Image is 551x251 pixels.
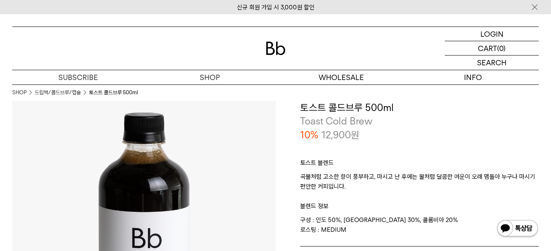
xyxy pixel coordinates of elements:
p: 블렌드 정보 [300,191,539,215]
p: 구성 : 인도 50%, [GEOGRAPHIC_DATA] 30%, 콜롬비아 20% 로스팅 : MEDIUM [300,215,539,235]
p: 토스트 블렌드 [300,158,539,172]
span: 원 [351,129,359,141]
p: INFO [407,70,539,84]
h3: 토스트 콜드브루 500ml [300,101,539,115]
a: 신규 회원 가입 시 3,000원 할인 [237,4,315,11]
a: SUBSCRIBE [12,70,144,84]
p: CART [478,41,497,55]
img: 카카오톡 채널 1:1 채팅 버튼 [496,219,539,239]
p: LOGIN [480,27,504,41]
a: SHOP [144,70,275,84]
p: 12,900 [321,128,359,142]
p: WHOLESALE [276,70,407,84]
img: 로고 [266,42,286,55]
p: 곡물처럼 고소한 향이 풍부하고, 마시고 난 후에는 꿀처럼 달콤한 여운이 오래 맴돌아 누구나 마시기 편안한 커피입니다. [300,172,539,191]
p: SEARCH [477,56,506,70]
a: SHOP [12,89,27,97]
p: 10% [300,128,318,142]
p: Toast Cold Brew [300,114,539,128]
a: CART (0) [445,41,539,56]
a: LOGIN [445,27,539,41]
a: 드립백/콜드브루/캡슐 [35,89,81,97]
p: (0) [497,41,506,55]
li: 토스트 콜드브루 500ml [89,89,138,97]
